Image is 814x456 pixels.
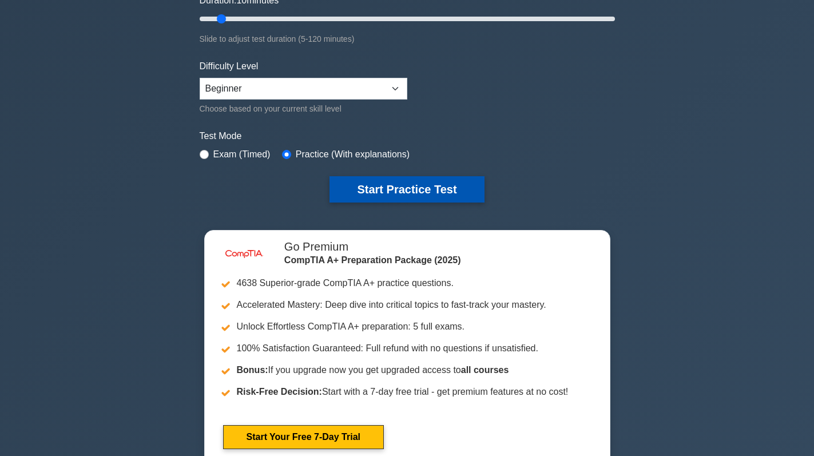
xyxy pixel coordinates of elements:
label: Test Mode [200,129,615,143]
button: Start Practice Test [329,176,484,203]
label: Exam (Timed) [213,148,271,161]
label: Difficulty Level [200,60,259,73]
div: Slide to adjust test duration (5-120 minutes) [200,32,615,46]
div: Choose based on your current skill level [200,102,407,116]
label: Practice (With explanations) [296,148,410,161]
a: Start Your Free 7-Day Trial [223,425,384,449]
